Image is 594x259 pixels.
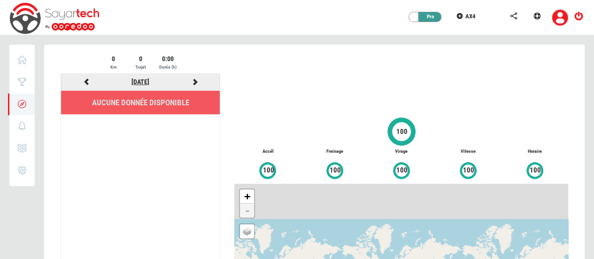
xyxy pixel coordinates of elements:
span: 100 [396,165,408,176]
div: 0 [128,54,154,63]
span: 100 [329,165,341,176]
p: Accél [234,148,301,155]
a: [DATE] [131,78,149,86]
div: Trajet [128,63,154,71]
li: Aucune donnée disponible [61,91,220,115]
a: Zoom in [240,189,254,204]
p: Horaire [501,148,568,155]
div: 0:00 [155,54,181,63]
p: Virage [368,148,435,155]
span: 100 [262,165,274,176]
span: 100 [529,165,541,176]
p: Vitesse [435,148,501,155]
span: 100 [463,165,475,176]
span: AX4 [465,13,476,20]
span: 100 [396,126,408,137]
p: Freinage [301,148,368,155]
div: Pro [414,12,442,22]
a: Layers [240,224,254,238]
a: Zoom out [240,204,254,218]
div: Durée (h) [155,63,181,71]
div: 0 [100,54,126,63]
div: Km [100,63,126,71]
